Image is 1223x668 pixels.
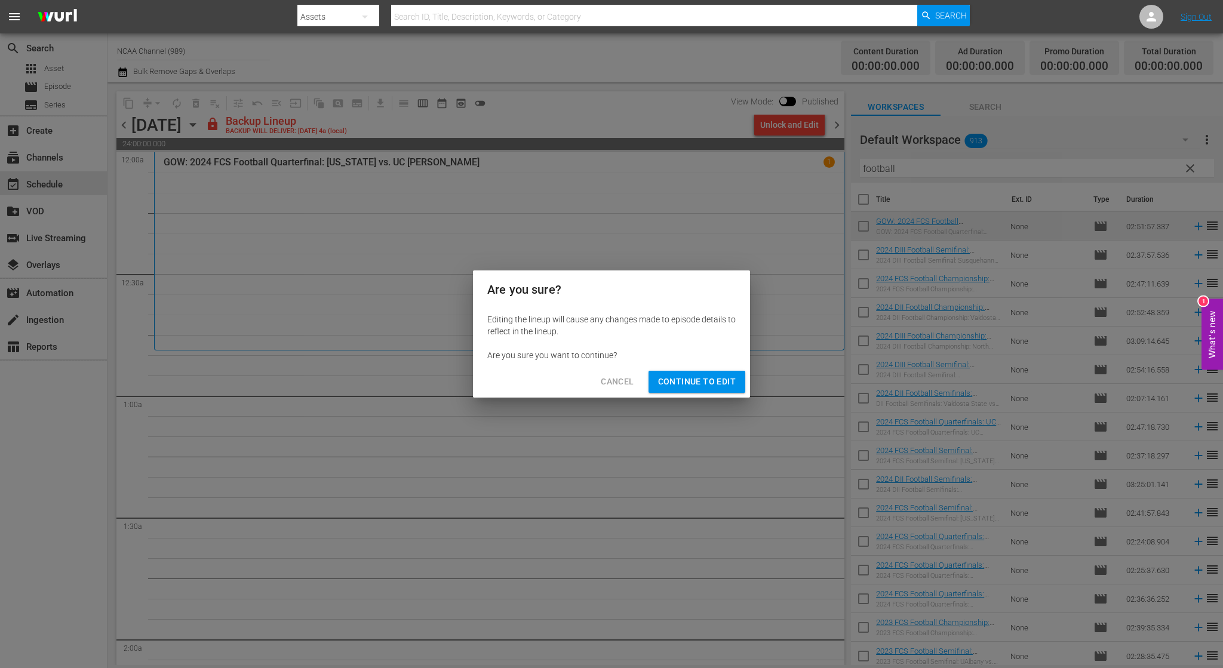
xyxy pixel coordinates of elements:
span: Search [935,5,967,26]
button: Continue to Edit [649,371,745,393]
a: Sign Out [1181,12,1212,21]
h2: Are you sure? [487,280,736,299]
div: Editing the lineup will cause any changes made to episode details to reflect in the lineup. [487,313,736,337]
div: Are you sure you want to continue? [487,349,736,361]
button: Open Feedback Widget [1202,298,1223,370]
span: Continue to Edit [658,374,736,389]
span: menu [7,10,21,24]
div: 1 [1199,296,1208,306]
span: Cancel [601,374,634,389]
button: Cancel [591,371,643,393]
img: ans4CAIJ8jUAAAAAAAAAAAAAAAAAAAAAAAAgQb4GAAAAAAAAAAAAAAAAAAAAAAAAJMjXAAAAAAAAAAAAAAAAAAAAAAAAgAT5G... [29,3,86,31]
